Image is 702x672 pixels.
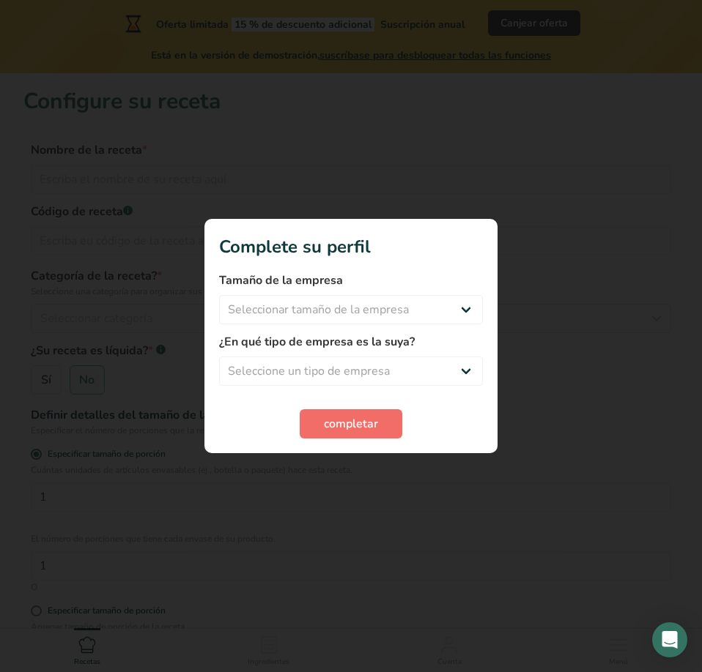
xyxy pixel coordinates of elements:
[219,234,483,260] h1: Complete su perfil
[219,272,483,289] label: Tamaño de la empresa
[652,622,687,657] div: Open Intercom Messenger
[300,409,402,438] button: completar
[324,415,378,433] span: completar
[219,333,483,351] label: ¿En qué tipo de empresa es la suya?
